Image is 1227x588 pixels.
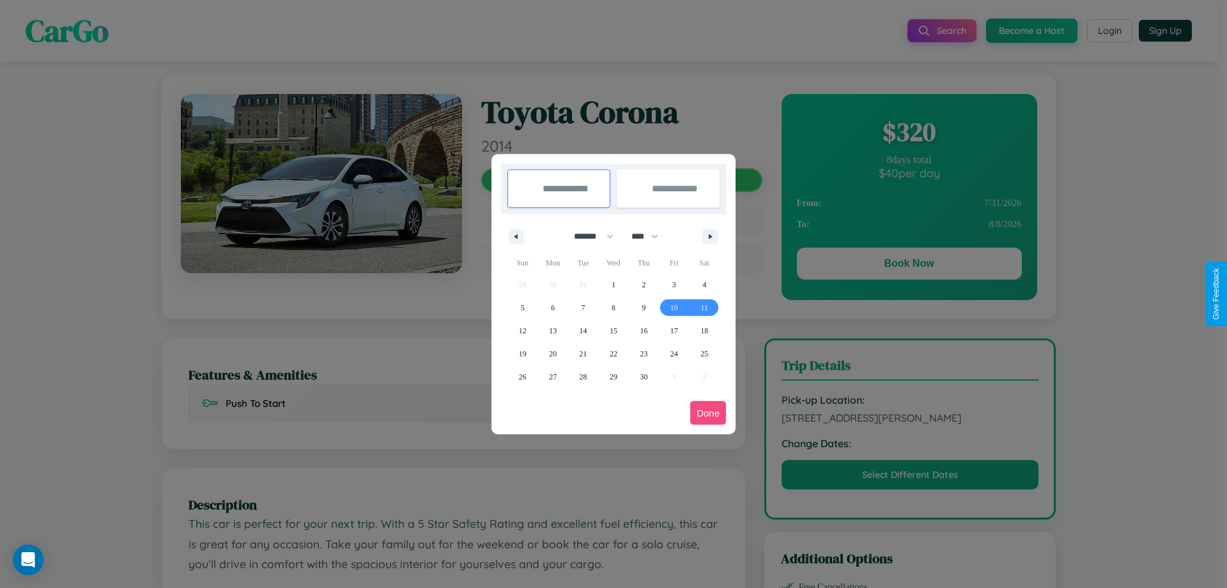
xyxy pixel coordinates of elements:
[629,296,659,319] button: 9
[690,273,720,296] button: 4
[598,365,628,388] button: 29
[551,296,555,319] span: 6
[549,342,557,365] span: 20
[690,401,726,425] button: Done
[700,342,708,365] span: 25
[519,319,527,342] span: 12
[13,544,43,575] div: Open Intercom Messenger
[690,342,720,365] button: 25
[670,296,678,319] span: 10
[610,342,617,365] span: 22
[702,273,706,296] span: 4
[537,365,567,388] button: 27
[629,253,659,273] span: Thu
[659,273,689,296] button: 3
[598,296,628,319] button: 8
[507,253,537,273] span: Sun
[568,342,598,365] button: 21
[519,342,527,365] span: 19
[580,319,587,342] span: 14
[568,319,598,342] button: 14
[580,365,587,388] span: 28
[670,319,678,342] span: 17
[659,342,689,365] button: 24
[659,296,689,319] button: 10
[537,253,567,273] span: Mon
[640,342,647,365] span: 23
[598,253,628,273] span: Wed
[549,319,557,342] span: 13
[610,319,617,342] span: 15
[629,342,659,365] button: 23
[507,319,537,342] button: 12
[612,296,615,319] span: 8
[519,365,527,388] span: 26
[549,365,557,388] span: 27
[598,273,628,296] button: 1
[537,342,567,365] button: 20
[659,253,689,273] span: Fri
[568,253,598,273] span: Tue
[642,296,645,319] span: 9
[610,365,617,388] span: 29
[580,342,587,365] span: 21
[672,273,676,296] span: 3
[690,253,720,273] span: Sat
[598,342,628,365] button: 22
[537,319,567,342] button: 13
[612,273,615,296] span: 1
[690,296,720,319] button: 11
[598,319,628,342] button: 15
[629,365,659,388] button: 30
[659,319,689,342] button: 17
[568,296,598,319] button: 7
[507,365,537,388] button: 26
[629,273,659,296] button: 2
[582,296,585,319] span: 7
[507,342,537,365] button: 19
[640,319,647,342] span: 16
[700,319,708,342] span: 18
[629,319,659,342] button: 16
[507,296,537,319] button: 5
[700,296,708,319] span: 11
[1212,268,1221,320] div: Give Feedback
[640,365,647,388] span: 30
[642,273,645,296] span: 2
[568,365,598,388] button: 28
[521,296,525,319] span: 5
[537,296,567,319] button: 6
[690,319,720,342] button: 18
[670,342,678,365] span: 24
